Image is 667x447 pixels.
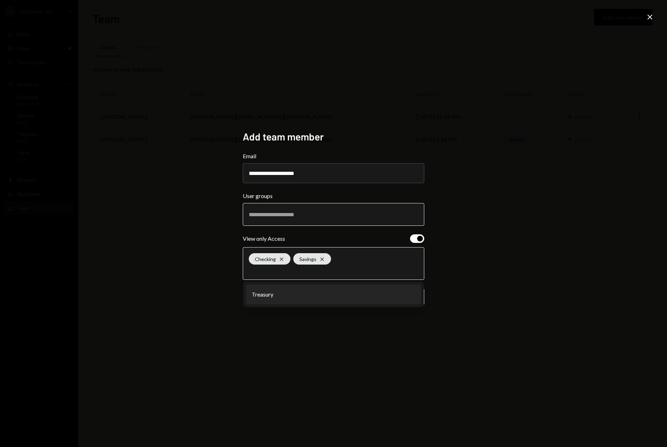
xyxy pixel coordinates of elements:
div: Checking [249,253,290,265]
label: Email [243,152,424,160]
div: View only Access [243,234,285,243]
label: User groups [243,192,424,200]
h2: Add team member [243,130,424,144]
li: Treasury [246,284,421,304]
div: Savings [293,253,331,265]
